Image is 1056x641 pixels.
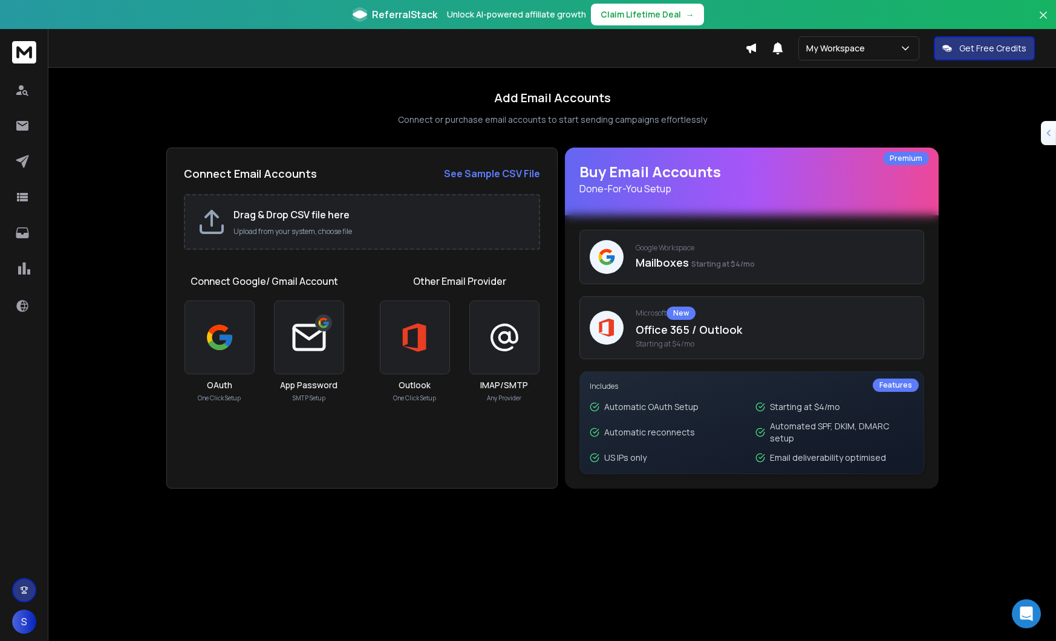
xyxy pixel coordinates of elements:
span: → [686,8,694,21]
h2: Drag & Drop CSV file here [233,207,527,222]
h1: Add Email Accounts [494,89,611,106]
span: Starting at $4/mo [691,259,755,269]
p: Unlock AI-powered affiliate growth [447,8,586,21]
h1: Other Email Provider [413,274,506,288]
h3: OAuth [207,379,232,391]
p: SMTP Setup [293,394,325,403]
h1: Buy Email Accounts [579,162,924,196]
div: New [667,307,696,320]
h3: IMAP/SMTP [480,379,528,391]
p: One Click Setup [393,394,436,403]
p: Microsoft [636,307,914,320]
div: Premium [883,152,929,165]
p: Includes [590,382,914,391]
button: Close banner [1035,7,1051,36]
button: Claim Lifetime Deal→ [591,4,704,25]
p: Automated SPF, DKIM, DMARC setup [770,420,914,444]
span: Starting at $4/mo [636,339,914,349]
p: Upload from your system, choose file [233,227,527,236]
p: Done-For-You Setup [579,181,924,196]
h3: Outlook [399,379,431,391]
p: One Click Setup [198,394,241,403]
strong: See Sample CSV File [444,167,540,180]
div: Features [873,379,919,392]
p: Any Provider [487,394,521,403]
button: S [12,610,36,634]
p: Automatic reconnects [604,426,695,438]
p: My Workspace [806,42,870,54]
p: US IPs only [604,452,647,464]
p: Get Free Credits [959,42,1026,54]
p: Connect or purchase email accounts to start sending campaigns effortlessly [398,114,707,126]
p: Mailboxes [636,254,914,271]
h3: App Password [280,379,337,391]
p: Google Workspace [636,243,914,253]
button: Get Free Credits [934,36,1035,60]
h2: Connect Email Accounts [184,165,317,182]
p: Automatic OAuth Setup [604,401,699,413]
div: Open Intercom Messenger [1012,599,1041,628]
a: See Sample CSV File [444,166,540,181]
p: Email deliverability optimised [770,452,886,464]
p: Starting at $4/mo [770,401,840,413]
h1: Connect Google/ Gmail Account [191,274,338,288]
span: ReferralStack [372,7,437,22]
p: Office 365 / Outlook [636,321,914,338]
